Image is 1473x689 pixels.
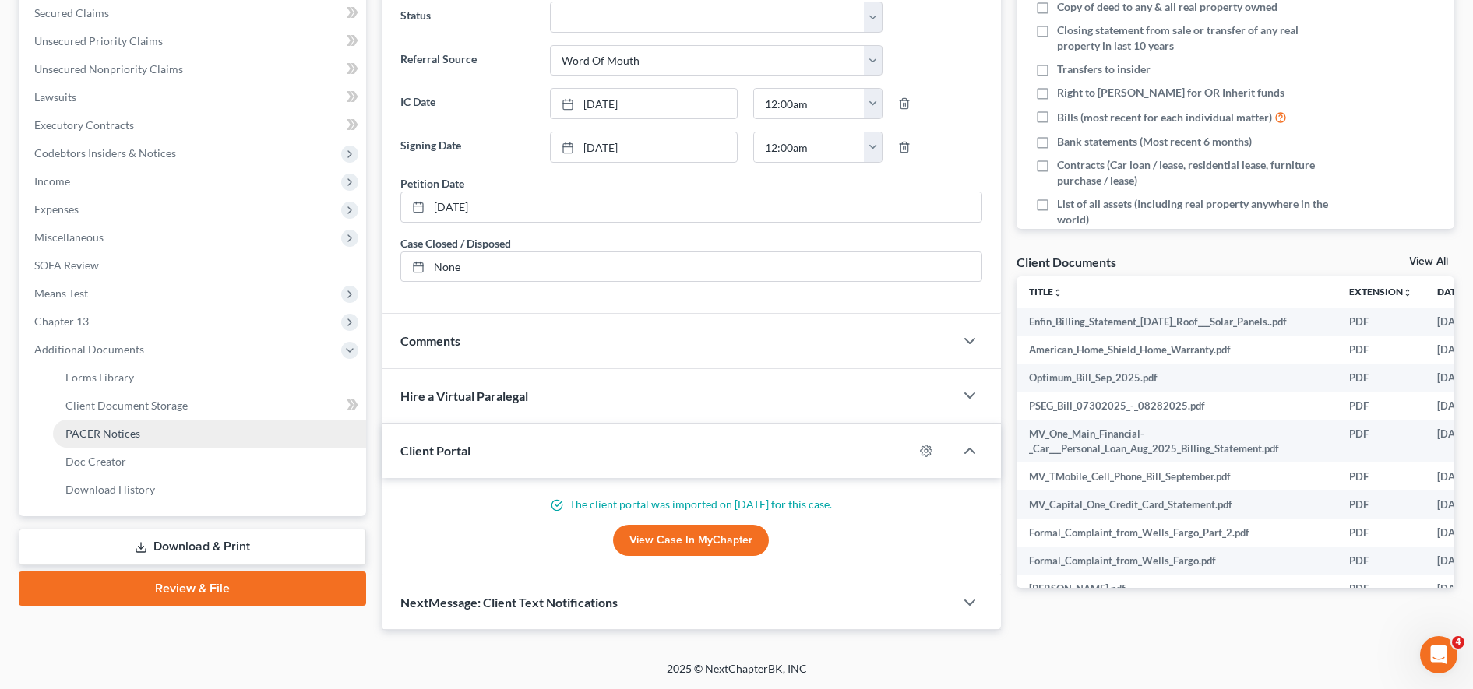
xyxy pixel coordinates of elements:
[1017,420,1337,462] td: MV_One_Main_Financial-_Car___Personal_Loan_Aug_2025_Billing_Statement.pdf
[1057,196,1332,227] span: List of all assets (Including real property anywhere in the world)
[1057,157,1332,188] span: Contracts (Car loan / lease, residential lease, furniture purchase / lease)
[1337,575,1425,603] td: PDF
[1017,308,1337,336] td: Enfin_Billing_Statement_[DATE]_Roof___Solar_Panels..pdf
[65,399,188,412] span: Client Document Storage
[1337,364,1425,392] td: PDF
[1337,308,1425,336] td: PDF
[393,132,542,163] label: Signing Date
[34,258,99,272] span: SOFA Review
[393,45,542,76] label: Referral Source
[1337,490,1425,519] td: PDF
[22,251,366,279] a: SOFA Review
[34,286,88,300] span: Means Test
[19,571,366,606] a: Review & File
[1053,288,1062,297] i: unfold_more
[53,476,366,504] a: Download History
[34,62,183,76] span: Unsecured Nonpriority Claims
[53,364,366,392] a: Forms Library
[401,252,981,282] a: None
[1057,62,1151,77] span: Transfers to insider
[393,88,542,119] label: IC Date
[22,111,366,139] a: Executory Contracts
[34,174,70,188] span: Income
[1349,286,1412,297] a: Extensionunfold_more
[1409,256,1448,267] a: View All
[1057,134,1252,149] span: Bank statements (Most recent 6 months)
[1057,110,1272,125] span: Bills (most recent for each individual matter)
[551,89,737,118] a: [DATE]
[1403,288,1412,297] i: unfold_more
[1057,23,1332,54] span: Closing statement from sale or transfer of any real property in last 10 years
[393,2,542,33] label: Status
[34,6,109,19] span: Secured Claims
[53,420,366,448] a: PACER Notices
[1017,519,1337,547] td: Formal_Complaint_from_Wells_Fargo_Part_2.pdf
[400,333,460,348] span: Comments
[400,595,618,610] span: NextMessage: Client Text Notifications
[613,525,769,556] a: View Case in MyChapter
[293,661,1181,689] div: 2025 © NextChapterBK, INC
[65,483,155,496] span: Download History
[34,118,134,132] span: Executory Contracts
[401,192,981,222] a: [DATE]
[22,83,366,111] a: Lawsuits
[400,175,464,192] div: Petition Date
[1337,519,1425,547] td: PDF
[1029,286,1062,297] a: Titleunfold_more
[19,529,366,565] a: Download & Print
[1337,336,1425,364] td: PDF
[754,89,865,118] input: -- : --
[34,34,163,47] span: Unsecured Priority Claims
[34,146,176,160] span: Codebtors Insiders & Notices
[400,388,528,403] span: Hire a Virtual Paralegal
[1017,462,1337,490] td: MV_TMobile_Cell_Phone_Bill_September.pdf
[1017,254,1116,270] div: Client Documents
[1337,420,1425,462] td: PDF
[754,132,865,162] input: -- : --
[34,343,144,356] span: Additional Documents
[53,392,366,420] a: Client Document Storage
[1017,392,1337,420] td: PSEG_Bill_07302025_-_08282025.pdf
[34,230,104,244] span: Miscellaneous
[34,90,76,104] span: Lawsuits
[400,235,511,251] div: Case Closed / Disposed
[1337,392,1425,420] td: PDF
[400,443,470,458] span: Client Portal
[400,497,982,512] p: The client portal was imported on [DATE] for this case.
[65,427,140,440] span: PACER Notices
[1017,490,1337,519] td: MV_Capital_One_Credit_Card_Statement.pdf
[1057,85,1284,100] span: Right to [PERSON_NAME] for OR Inherit funds
[1452,636,1464,649] span: 4
[1017,547,1337,575] td: Formal_Complaint_from_Wells_Fargo.pdf
[1017,336,1337,364] td: American_Home_Shield_Home_Warranty.pdf
[65,455,126,468] span: Doc Creator
[22,27,366,55] a: Unsecured Priority Claims
[1337,547,1425,575] td: PDF
[1337,462,1425,490] td: PDF
[22,55,366,83] a: Unsecured Nonpriority Claims
[34,202,79,216] span: Expenses
[34,315,89,328] span: Chapter 13
[1017,364,1337,392] td: Optimum_Bill_Sep_2025.pdf
[65,371,134,384] span: Forms Library
[1420,636,1457,673] iframe: Intercom live chat
[1017,575,1337,603] td: [PERSON_NAME].pdf
[551,132,737,162] a: [DATE]
[53,448,366,476] a: Doc Creator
